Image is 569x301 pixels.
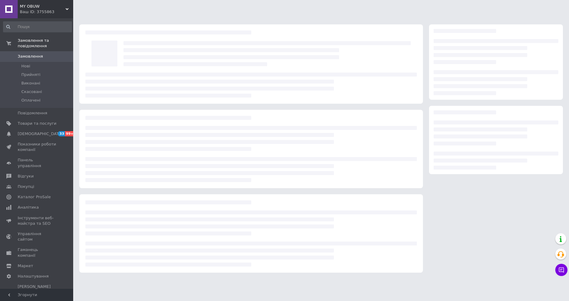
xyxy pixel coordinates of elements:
span: Замовлення [18,54,43,59]
div: Ваш ID: 3755863 [20,9,73,15]
span: Повідомлення [18,110,47,116]
span: Гаманець компанії [18,247,56,258]
span: Показники роботи компанії [18,142,56,152]
span: 99+ [65,131,75,136]
span: Покупці [18,184,34,189]
span: Маркет [18,263,33,269]
span: 33 [58,131,65,136]
span: Налаштування [18,274,49,279]
span: Оплачені [21,98,41,103]
span: Замовлення та повідомлення [18,38,73,49]
span: Управління сайтом [18,231,56,242]
button: Чат з покупцем [555,264,567,276]
span: [DEMOGRAPHIC_DATA] [18,131,63,137]
span: Інструменти веб-майстра та SEO [18,215,56,226]
span: Каталог ProSale [18,194,51,200]
span: Відгуки [18,174,34,179]
span: MY OBUW [20,4,66,9]
span: Нові [21,63,30,69]
span: Товари та послуги [18,121,56,126]
span: Аналітика [18,205,39,210]
span: [PERSON_NAME] та рахунки [18,284,56,301]
input: Пошук [3,21,72,32]
span: Прийняті [21,72,40,77]
span: Панель управління [18,157,56,168]
span: Скасовані [21,89,42,95]
span: Виконані [21,81,40,86]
